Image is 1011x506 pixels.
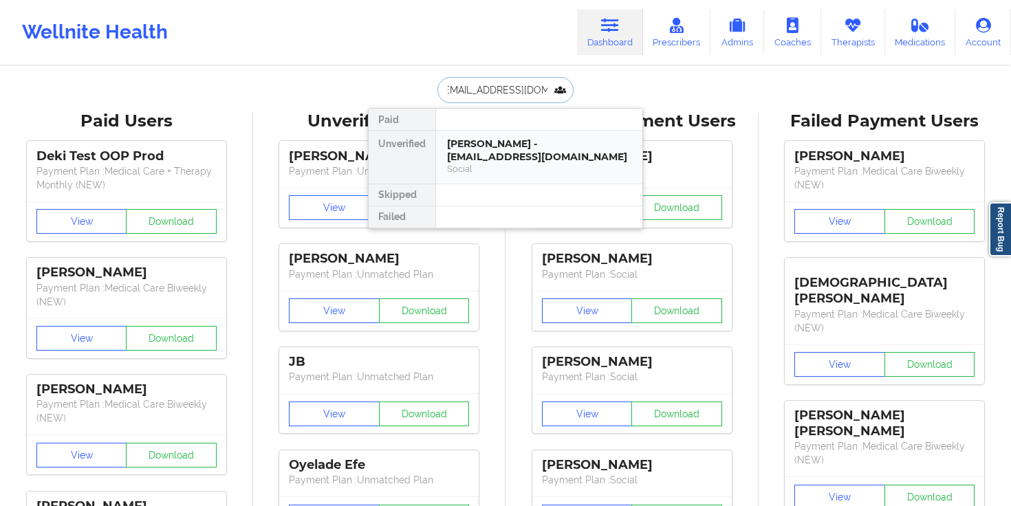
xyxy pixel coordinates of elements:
[989,202,1011,256] a: Report Bug
[794,148,975,164] div: [PERSON_NAME]
[36,164,217,192] p: Payment Plan : Medical Care + Therapy Monthly (NEW)
[263,111,497,132] div: Unverified Users
[955,10,1011,55] a: Account
[447,137,631,163] div: [PERSON_NAME] - [EMAIL_ADDRESS][DOMAIN_NAME]
[542,267,722,281] p: Payment Plan : Social
[289,354,469,370] div: JB
[369,109,435,131] div: Paid
[542,251,722,267] div: [PERSON_NAME]
[631,298,722,323] button: Download
[36,265,217,280] div: [PERSON_NAME]
[794,408,975,439] div: [PERSON_NAME] [PERSON_NAME]
[289,195,380,220] button: View
[36,209,127,234] button: View
[10,111,243,132] div: Paid Users
[710,10,764,55] a: Admins
[768,111,1002,132] div: Failed Payment Users
[794,352,885,377] button: View
[289,401,380,426] button: View
[884,352,975,377] button: Download
[643,10,711,55] a: Prescribers
[379,298,470,323] button: Download
[379,401,470,426] button: Download
[289,457,469,473] div: Oyelade Efe
[289,148,469,164] div: [PERSON_NAME]
[821,10,885,55] a: Therapists
[36,443,127,467] button: View
[369,131,435,184] div: Unverified
[631,195,722,220] button: Download
[289,251,469,267] div: [PERSON_NAME]
[542,298,633,323] button: View
[794,439,975,467] p: Payment Plan : Medical Care Biweekly (NEW)
[36,326,127,351] button: View
[542,457,722,473] div: [PERSON_NAME]
[289,164,469,178] p: Payment Plan : Unmatched Plan
[36,382,217,397] div: [PERSON_NAME]
[289,298,380,323] button: View
[289,370,469,384] p: Payment Plan : Unmatched Plan
[885,10,956,55] a: Medications
[542,473,722,487] p: Payment Plan : Social
[447,163,631,175] div: Social
[126,326,217,351] button: Download
[542,354,722,370] div: [PERSON_NAME]
[794,265,975,307] div: [DEMOGRAPHIC_DATA][PERSON_NAME]
[36,281,217,309] p: Payment Plan : Medical Care Biweekly (NEW)
[764,10,821,55] a: Coaches
[36,148,217,164] div: Deki Test OOP Prod
[794,209,885,234] button: View
[289,473,469,487] p: Payment Plan : Unmatched Plan
[884,209,975,234] button: Download
[631,401,722,426] button: Download
[542,401,633,426] button: View
[289,267,469,281] p: Payment Plan : Unmatched Plan
[577,10,643,55] a: Dashboard
[542,370,722,384] p: Payment Plan : Social
[369,184,435,206] div: Skipped
[126,443,217,467] button: Download
[794,164,975,192] p: Payment Plan : Medical Care Biweekly (NEW)
[794,307,975,335] p: Payment Plan : Medical Care Biweekly (NEW)
[36,397,217,425] p: Payment Plan : Medical Care Biweekly (NEW)
[369,206,435,228] div: Failed
[126,209,217,234] button: Download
